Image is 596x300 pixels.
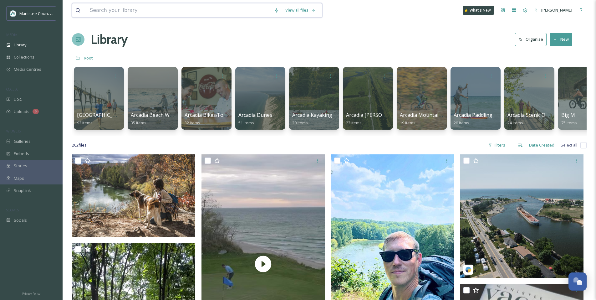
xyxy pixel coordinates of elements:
span: Embeds [14,151,29,157]
button: Open Chat [568,272,587,291]
span: 23 items [346,120,362,126]
span: 202 file s [72,142,87,148]
span: Arcadia Mountain Biking [400,111,458,118]
span: Library [14,42,26,48]
span: [GEOGRAPHIC_DATA] [77,111,127,118]
a: Arcadia Bikes/Food32 items [185,112,229,126]
button: Organise [515,33,547,46]
a: [PERSON_NAME] [531,4,575,16]
a: Arcadia Paddling20 items [454,112,492,126]
a: Organise [515,33,550,46]
span: Arcadia Dunes [238,111,272,118]
a: Arcadia Beach With Dog35 items [131,112,187,126]
span: Manistee County Tourism [19,10,67,16]
span: WIDGETS [6,129,21,133]
span: Socials [14,217,27,223]
img: ManisteeFall-53092 (2).jpg [72,154,195,237]
a: Privacy Policy [22,289,40,297]
span: Select all [561,142,577,148]
a: Arcadia Mountain Biking19 items [400,112,458,126]
span: SOCIALS [6,208,19,212]
a: Library [91,30,128,49]
button: New [550,33,572,46]
span: 19 items [400,120,415,126]
input: Search your library [87,3,271,17]
span: 24 items [507,120,523,126]
span: Media Centres [14,66,41,72]
span: Stories [14,163,27,169]
span: Uploads [14,109,29,115]
span: UGC [14,96,22,102]
span: Arcadia [PERSON_NAME] Nature Preserve [346,111,445,118]
img: snapsea-logo.png [465,266,471,273]
span: Arcadia Beach With Dog [131,111,187,118]
span: Big M [561,111,575,118]
span: Root [84,55,93,61]
a: Arcadia [PERSON_NAME] Nature Preserve23 items [346,112,445,126]
div: 5 [33,109,39,114]
span: [PERSON_NAME] [541,7,572,13]
img: logo.jpeg [10,10,16,17]
a: View all files [282,4,319,16]
span: Arcadia Scenic Overlook [507,111,563,118]
span: SnapLink [14,188,31,194]
a: What's New [463,6,494,15]
a: Arcadia Dunes51 items [238,112,272,126]
span: COLLECT [6,87,20,91]
span: 75 items [561,120,577,126]
span: 20 items [454,120,469,126]
a: Arcadia Scenic Overlook24 items [507,112,563,126]
img: manisteetourism-5288902.jpg [460,154,583,278]
span: Arcadia Paddling [454,111,492,118]
span: Galleries [14,138,31,144]
span: Arcadia Bikes/Food [185,111,229,118]
span: Collections [14,54,34,60]
span: 35 items [131,120,146,126]
a: Arcadia Kayaking20 items [292,112,332,126]
span: 51 items [238,120,254,126]
a: Root [84,54,93,62]
div: Date Created [526,139,558,151]
a: [GEOGRAPHIC_DATA]92 items [77,112,127,126]
span: 92 items [77,120,93,126]
div: Filters [485,139,508,151]
span: Maps [14,175,24,181]
a: Big M75 items [561,112,577,126]
span: Privacy Policy [22,292,40,296]
span: 32 items [185,120,200,126]
span: Arcadia Kayaking [292,111,332,118]
span: 20 items [292,120,308,126]
span: MEDIA [6,32,17,37]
